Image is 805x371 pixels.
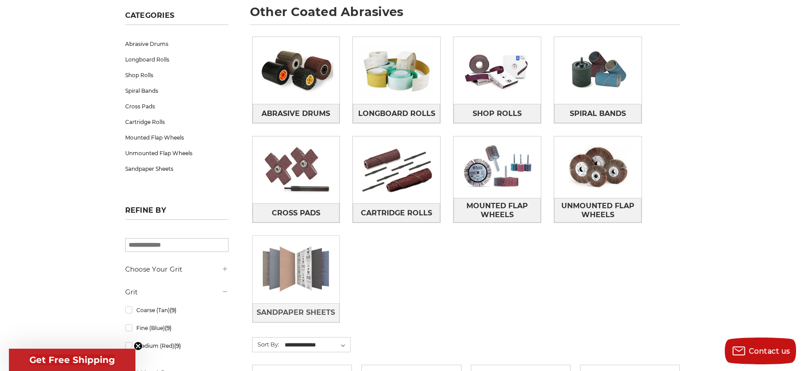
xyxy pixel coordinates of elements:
[262,106,330,121] span: Abrasive Drums
[125,320,229,336] a: Fine (Blue)
[125,145,229,161] a: Unmounted Flap Wheels
[353,104,440,123] a: Longboard Rolls
[174,342,181,349] span: (9)
[253,40,340,101] img: Abrasive Drums
[725,338,796,364] button: Contact us
[554,104,642,123] a: Spiral Bands
[257,305,335,320] span: Sandpaper Sheets
[125,130,229,145] a: Mounted Flap Wheels
[272,206,320,221] span: Cross Pads
[454,40,541,101] img: Shop Rolls
[554,136,642,198] img: Unmounted Flap Wheels
[253,104,340,123] a: Abrasive Drums
[125,264,229,275] h5: Choose Your Grit
[253,139,340,201] img: Cross Pads
[554,198,642,223] a: Unmounted Flap Wheels
[125,52,229,67] a: Longboard Rolls
[125,287,229,297] h5: Grit
[125,99,229,114] a: Cross Pads
[473,106,522,121] span: Shop Rolls
[134,342,143,350] button: Close teaser
[125,114,229,130] a: Cartridge Rolls
[250,6,680,25] h1: other coated abrasives
[749,347,790,355] span: Contact us
[283,338,350,352] select: Sort By:
[353,139,440,201] img: Cartridge Rolls
[570,106,626,121] span: Spiral Bands
[555,198,641,223] span: Unmounted Flap Wheels
[361,206,432,221] span: Cartridge Rolls
[125,67,229,83] a: Shop Rolls
[454,198,541,223] a: Mounted Flap Wheels
[170,307,176,313] span: (9)
[358,106,435,121] span: Longboard Rolls
[253,203,340,223] a: Cross Pads
[554,40,642,101] img: Spiral Bands
[9,349,135,371] div: Get Free ShippingClose teaser
[125,11,229,25] h5: Categories
[125,338,229,354] a: Medium (Red)
[454,136,541,198] img: Mounted Flap Wheels
[253,338,279,351] label: Sort By:
[125,36,229,52] a: Abrasive Drums
[253,239,340,300] img: Sandpaper Sheets
[165,325,172,331] span: (9)
[125,302,229,318] a: Coarse (Tan)
[125,161,229,177] a: Sandpaper Sheets
[125,206,229,220] h5: Refine by
[125,83,229,99] a: Spiral Bands
[454,104,541,123] a: Shop Rolls
[253,303,340,322] a: Sandpaper Sheets
[353,203,440,223] a: Cartridge Rolls
[353,40,440,101] img: Longboard Rolls
[29,355,115,365] span: Get Free Shipping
